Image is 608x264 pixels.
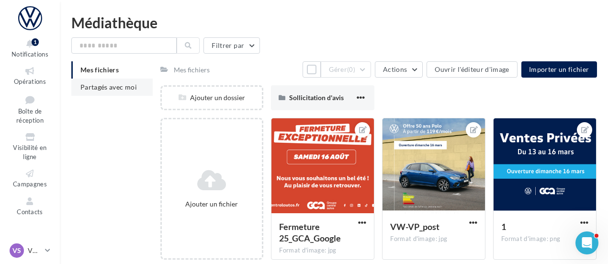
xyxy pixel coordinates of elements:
[11,50,48,58] span: Notifications
[80,66,119,74] span: Mes fichiers
[12,246,21,255] span: VS
[162,93,262,103] div: Ajouter un dossier
[16,107,44,124] span: Boîte de réception
[8,64,52,87] a: Opérations
[501,221,506,232] span: 1
[529,65,589,73] span: Importer un fichier
[166,199,259,209] div: Ajouter un fichier
[390,221,439,232] span: VW-VP_post
[28,246,41,255] p: VW St-Fons
[8,36,52,60] button: Notifications 1
[71,15,597,30] div: Médiathèque
[390,235,477,243] div: Format d'image: jpg
[521,61,597,78] button: Importer un fichier
[8,241,52,260] a: VS VW St-Fons
[427,61,517,78] button: Ouvrir l'éditeur d'image
[203,37,260,54] button: Filtrer par
[383,65,407,73] span: Actions
[14,78,46,85] span: Opérations
[32,38,39,46] div: 1
[321,61,371,78] button: Gérer(0)
[8,194,52,218] a: Contacts
[375,61,423,78] button: Actions
[8,92,52,126] a: Boîte de réception
[13,180,47,188] span: Campagnes
[8,130,52,162] a: Visibilité en ligne
[279,221,341,243] span: Fermeture 25_GCA_Google
[17,208,43,216] span: Contacts
[289,93,344,102] span: Sollicitation d'avis
[575,231,598,254] iframe: Intercom live chat
[347,66,355,73] span: (0)
[80,83,137,91] span: Partagés avec moi
[501,235,588,243] div: Format d'image: png
[8,166,52,190] a: Campagnes
[174,65,210,75] div: Mes fichiers
[279,246,366,255] div: Format d'image: jpg
[13,144,46,161] span: Visibilité en ligne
